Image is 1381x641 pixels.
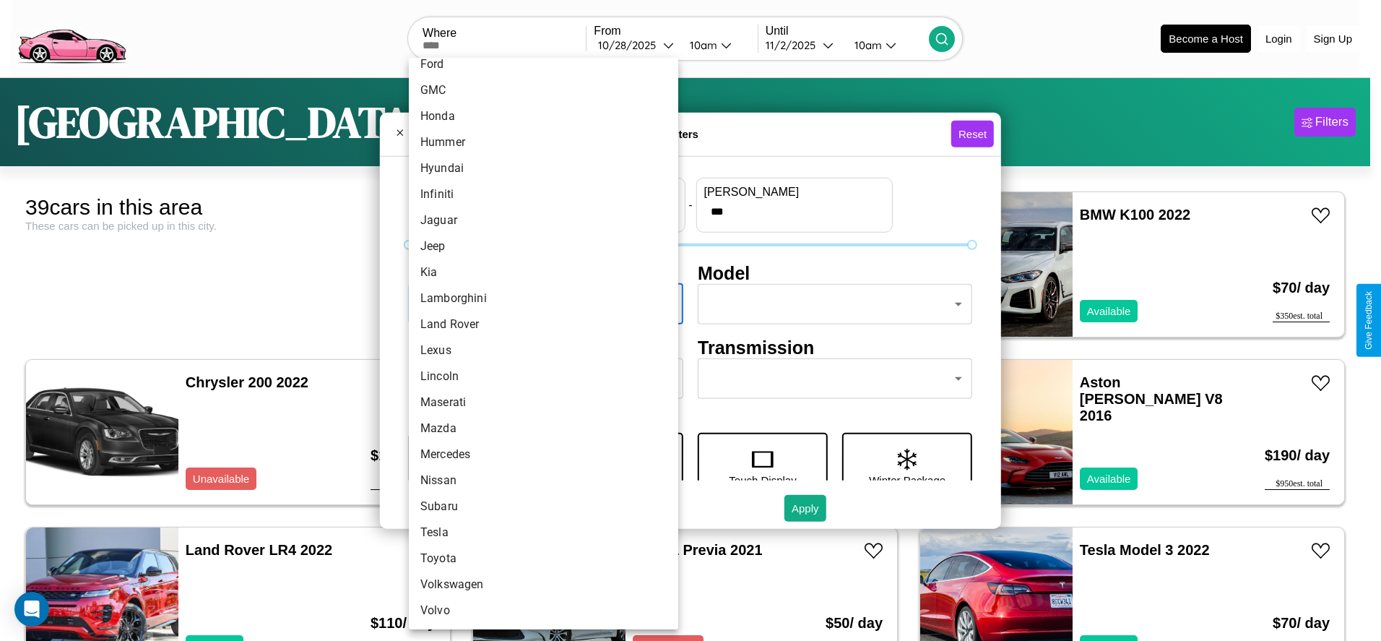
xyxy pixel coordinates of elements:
li: Infiniti [409,181,678,207]
div: Give Feedback [1364,291,1374,350]
li: Ford [409,51,678,77]
div: Open Intercom Messenger [14,592,49,627]
li: Subaru [409,494,678,520]
li: Hummer [409,129,678,155]
li: Mazda [409,416,678,442]
li: Nissan [409,468,678,494]
li: Jaguar [409,207,678,233]
li: Volkswagen [409,572,678,598]
li: Maserati [409,390,678,416]
li: Tesla [409,520,678,546]
li: GMC [409,77,678,103]
li: Mercedes [409,442,678,468]
li: Hyundai [409,155,678,181]
li: Jeep [409,233,678,259]
li: Land Rover [409,311,678,337]
li: Lexus [409,337,678,363]
li: Lamborghini [409,285,678,311]
li: Honda [409,103,678,129]
li: Lincoln [409,363,678,390]
li: Kia [409,259,678,285]
li: Volvo [409,598,678,624]
li: Toyota [409,546,678,572]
